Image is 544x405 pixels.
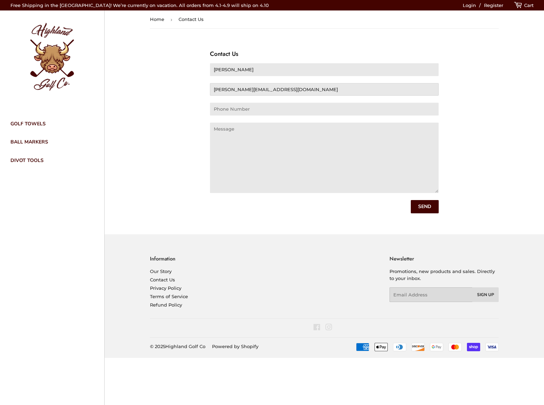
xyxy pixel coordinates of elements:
input: Email [210,83,439,96]
a: Ball Markers [5,133,94,151]
input: Phone Number [210,103,439,115]
a: Home [150,10,167,28]
a: Powered by Shopify [212,344,258,349]
a: Golf Towels [5,115,94,133]
span: Contact Us [179,10,206,28]
button: Sign Up [473,287,499,302]
a: Refund Policy [150,302,182,308]
a: Our Story [150,268,172,274]
h3: Information [150,255,379,263]
input: Name [210,63,439,76]
a: Cart [514,2,534,8]
a: Contact Us [150,277,175,282]
input: Email Address [390,287,473,302]
a: Highland Golf Co [165,344,205,349]
nav: breadcrumbs [150,10,499,29]
li: © 2025 [150,343,211,350]
p: Promotions, new products and sales. Directly to your inbox. [390,268,499,282]
input: Send [411,200,439,213]
span: / [477,2,483,8]
img: Highland Golf Co [10,16,94,99]
a: Terms of Service [150,294,188,299]
p: Free Shipping in the [GEOGRAPHIC_DATA]! We’re currently on vacation. All orders from 4.1-4.9 will... [10,2,269,9]
h3: Newsletter [390,255,499,263]
a: Login [463,2,476,8]
a: Privacy Policy [150,285,181,291]
a: Register [484,2,503,8]
h2: Contact Us [210,50,439,58]
a: Divot Tools [5,152,94,170]
span: › [171,11,175,28]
